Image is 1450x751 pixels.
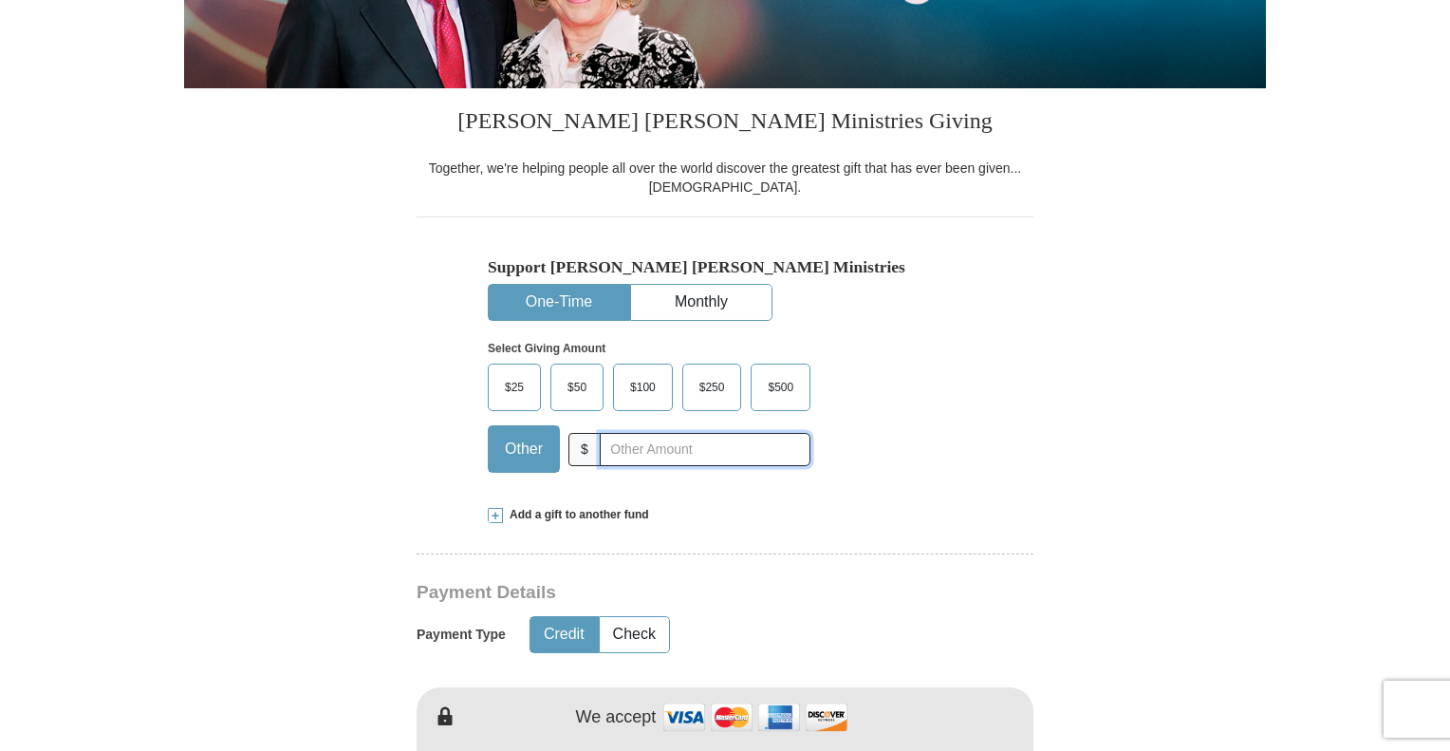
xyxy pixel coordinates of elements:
[631,285,771,320] button: Monthly
[417,88,1033,159] h3: [PERSON_NAME] [PERSON_NAME] Ministries Giving
[417,627,506,643] h5: Payment Type
[576,707,657,728] h4: We accept
[600,433,810,466] input: Other Amount
[489,285,629,320] button: One-Time
[495,435,552,463] span: Other
[660,697,850,738] img: credit cards accepted
[417,159,1033,197] div: Together, we're helping people all over the world discover the greatest gift that has ever been g...
[488,257,962,277] h5: Support [PERSON_NAME] [PERSON_NAME] Ministries
[530,617,598,652] button: Credit
[503,507,649,523] span: Add a gift to another fund
[600,617,669,652] button: Check
[621,373,665,402] span: $100
[690,373,734,402] span: $250
[758,373,803,402] span: $500
[417,582,901,604] h3: Payment Details
[488,342,605,355] strong: Select Giving Amount
[558,373,596,402] span: $50
[495,373,533,402] span: $25
[568,433,601,466] span: $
